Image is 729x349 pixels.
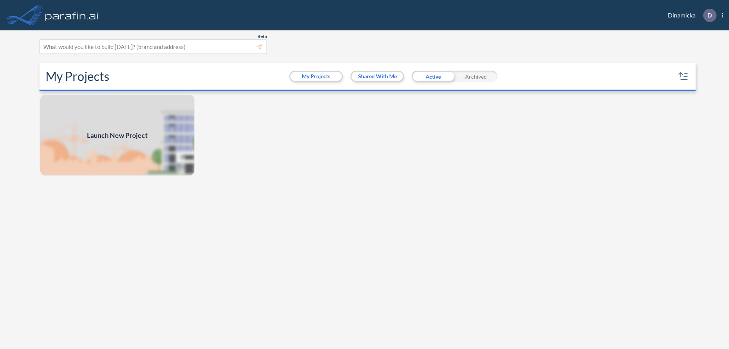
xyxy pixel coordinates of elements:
[677,70,690,82] button: sort
[39,94,195,176] img: add
[656,9,723,22] div: Dinamicka
[707,12,712,19] p: D
[257,33,267,39] span: Beta
[290,72,342,81] button: My Projects
[44,8,100,23] img: logo
[454,71,497,82] div: Archived
[352,72,403,81] button: Shared With Me
[87,130,148,141] span: Launch New Project
[46,69,109,84] h2: My Projects
[412,71,454,82] div: Active
[39,94,195,176] a: Launch New Project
